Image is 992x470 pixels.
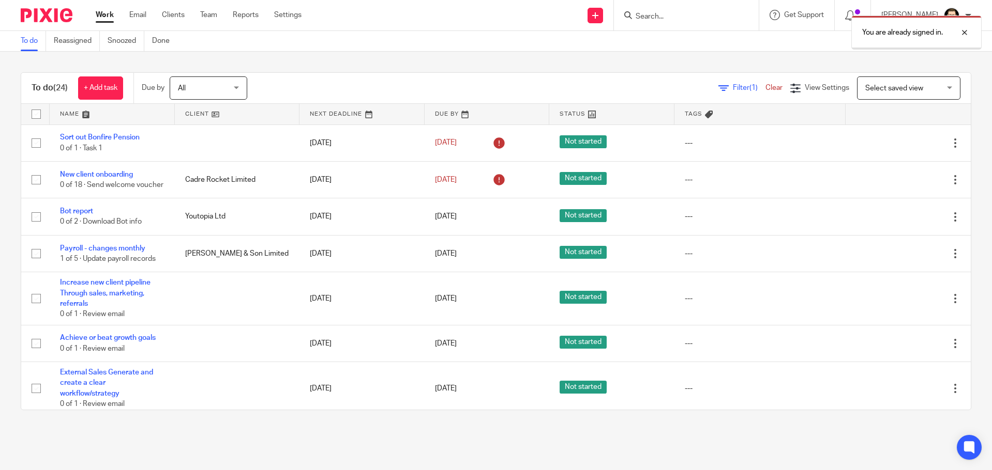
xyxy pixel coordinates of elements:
a: Bot report [60,208,93,215]
span: [DATE] [435,340,457,347]
a: External Sales Generate and create a clear workflow/strategy [60,369,153,397]
span: Filter [733,84,765,91]
a: Reassigned [54,31,100,51]
a: New client onboarding [60,171,133,178]
span: Not started [560,172,607,185]
a: Clients [162,10,185,20]
span: Not started [560,381,607,394]
div: --- [685,211,835,222]
td: [DATE] [299,161,425,198]
a: To do [21,31,46,51]
a: Clear [765,84,783,91]
td: [DATE] [299,235,425,272]
span: [DATE] [435,139,457,147]
td: [PERSON_NAME] & Son Limited [175,235,300,272]
a: Sort out Bonfire Pension [60,134,140,141]
span: Not started [560,135,607,148]
div: --- [685,383,835,394]
span: 0 of 1 · Review email [60,310,125,318]
span: 0 of 1 · Task 1 [60,145,102,152]
a: Payroll - changes monthly [60,245,145,252]
span: Not started [560,291,607,304]
span: Not started [560,209,607,222]
span: 0 of 2 · Download Bot info [60,218,142,226]
a: + Add task [78,76,123,100]
span: Not started [560,336,607,349]
span: (1) [749,84,758,91]
span: [DATE] [435,385,457,392]
td: [DATE] [299,362,425,415]
td: [DATE] [299,325,425,362]
span: [DATE] [435,176,457,183]
div: --- [685,248,835,259]
span: View Settings [805,84,849,91]
a: Increase new client pipeline Through sales, marketing, referrals [60,279,151,307]
span: Not started [560,246,607,259]
a: Achieve or beat growth goals [60,334,156,341]
p: You are already signed in. [862,27,943,38]
span: Select saved view [865,85,923,92]
a: Snoozed [108,31,144,51]
span: 0 of 1 · Review email [60,345,125,352]
div: --- [685,175,835,185]
img: Pixie [21,8,72,22]
div: --- [685,138,835,148]
td: [DATE] [299,198,425,235]
span: 0 of 1 · Review email [60,400,125,408]
a: Done [152,31,177,51]
span: [DATE] [435,213,457,220]
td: Cadre Rocket Limited [175,161,300,198]
a: Team [200,10,217,20]
td: Youtopia Ltd [175,198,300,235]
p: Due by [142,83,164,93]
span: Tags [685,111,702,117]
span: [DATE] [435,250,457,257]
span: 1 of 5 · Update payroll records [60,255,156,262]
td: [DATE] [299,272,425,325]
a: Reports [233,10,259,20]
span: All [178,85,186,92]
a: Work [96,10,114,20]
span: 0 of 18 · Send welcome voucher [60,181,163,189]
td: [DATE] [299,124,425,161]
span: (24) [53,84,68,92]
h1: To do [32,83,68,93]
a: Email [129,10,146,20]
span: [DATE] [435,295,457,302]
div: --- [685,338,835,349]
img: DavidBlack.format_png.resize_200x.png [943,7,960,24]
a: Settings [274,10,302,20]
div: --- [685,293,835,304]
